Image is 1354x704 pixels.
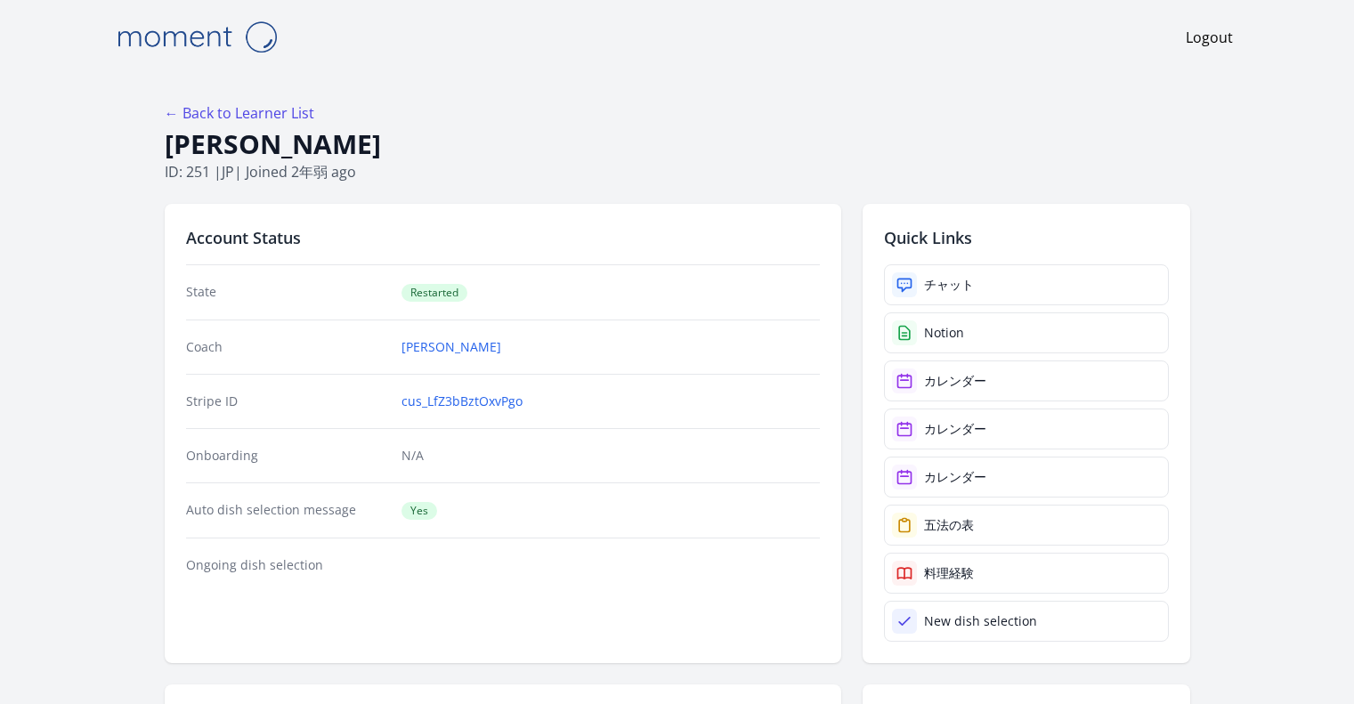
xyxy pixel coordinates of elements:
a: カレンダー [884,409,1169,449]
dt: Ongoing dish selection [186,556,388,574]
dt: Stripe ID [186,392,388,410]
dt: Coach [186,338,388,356]
dt: Auto dish selection message [186,501,388,520]
div: Notion [924,324,964,342]
span: jp [222,162,234,182]
a: カレンダー [884,457,1169,498]
h2: Quick Links [884,225,1169,250]
p: ID: 251 | | Joined 2年弱 ago [165,161,1190,182]
p: N/A [401,447,819,465]
a: 料理経験 [884,553,1169,594]
a: New dish selection [884,601,1169,642]
a: cus_LfZ3bBztOxvPgo [401,392,523,410]
h1: [PERSON_NAME] [165,127,1190,161]
dt: Onboarding [186,447,388,465]
div: カレンダー [924,468,986,486]
a: 五法の表 [884,505,1169,546]
a: ← Back to Learner List [165,103,314,123]
a: Notion [884,312,1169,353]
dt: State [186,283,388,302]
a: カレンダー [884,360,1169,401]
div: 五法の表 [924,516,974,534]
span: Restarted [401,284,467,302]
div: カレンダー [924,372,986,390]
a: Logout [1186,27,1233,48]
div: カレンダー [924,420,986,438]
a: チャット [884,264,1169,305]
a: [PERSON_NAME] [401,338,501,356]
img: Moment [108,14,286,60]
div: New dish selection [924,612,1037,630]
div: 料理経験 [924,564,974,582]
span: Yes [401,502,437,520]
h2: Account Status [186,225,820,250]
div: チャット [924,276,974,294]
